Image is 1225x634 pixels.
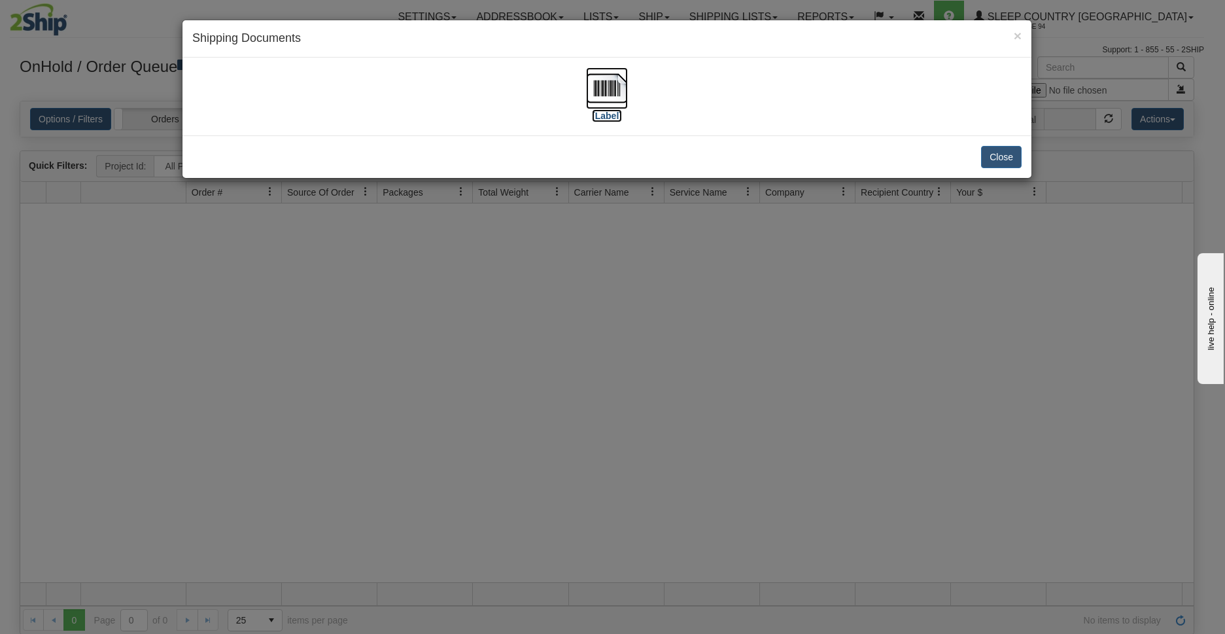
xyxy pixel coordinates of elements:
[586,82,628,120] a: [Label]
[586,67,628,109] img: barcode.jpg
[981,146,1022,168] button: Close
[1014,28,1022,43] span: ×
[192,30,1022,47] h4: Shipping Documents
[10,11,121,21] div: live help - online
[1195,250,1224,383] iframe: chat widget
[1014,29,1022,43] button: Close
[592,109,622,122] label: [Label]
